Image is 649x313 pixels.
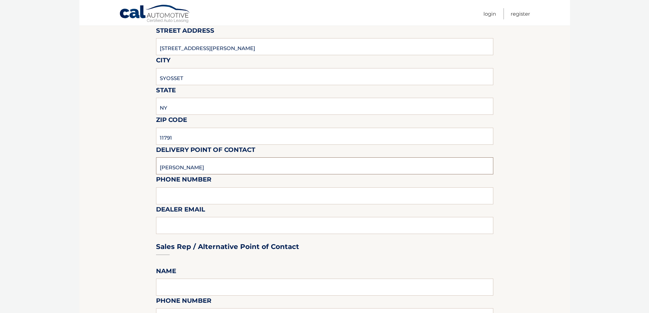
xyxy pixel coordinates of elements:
label: Dealer Email [156,204,205,217]
h3: Sales Rep / Alternative Point of Contact [156,242,299,251]
label: City [156,55,170,68]
a: Login [483,8,496,19]
label: Phone Number [156,296,212,308]
label: Name [156,266,176,279]
label: Phone Number [156,174,212,187]
label: State [156,85,176,98]
a: Register [511,8,530,19]
label: Delivery Point of Contact [156,145,255,157]
label: Street Address [156,26,214,38]
a: Cal Automotive [119,4,191,24]
label: Zip Code [156,115,187,127]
